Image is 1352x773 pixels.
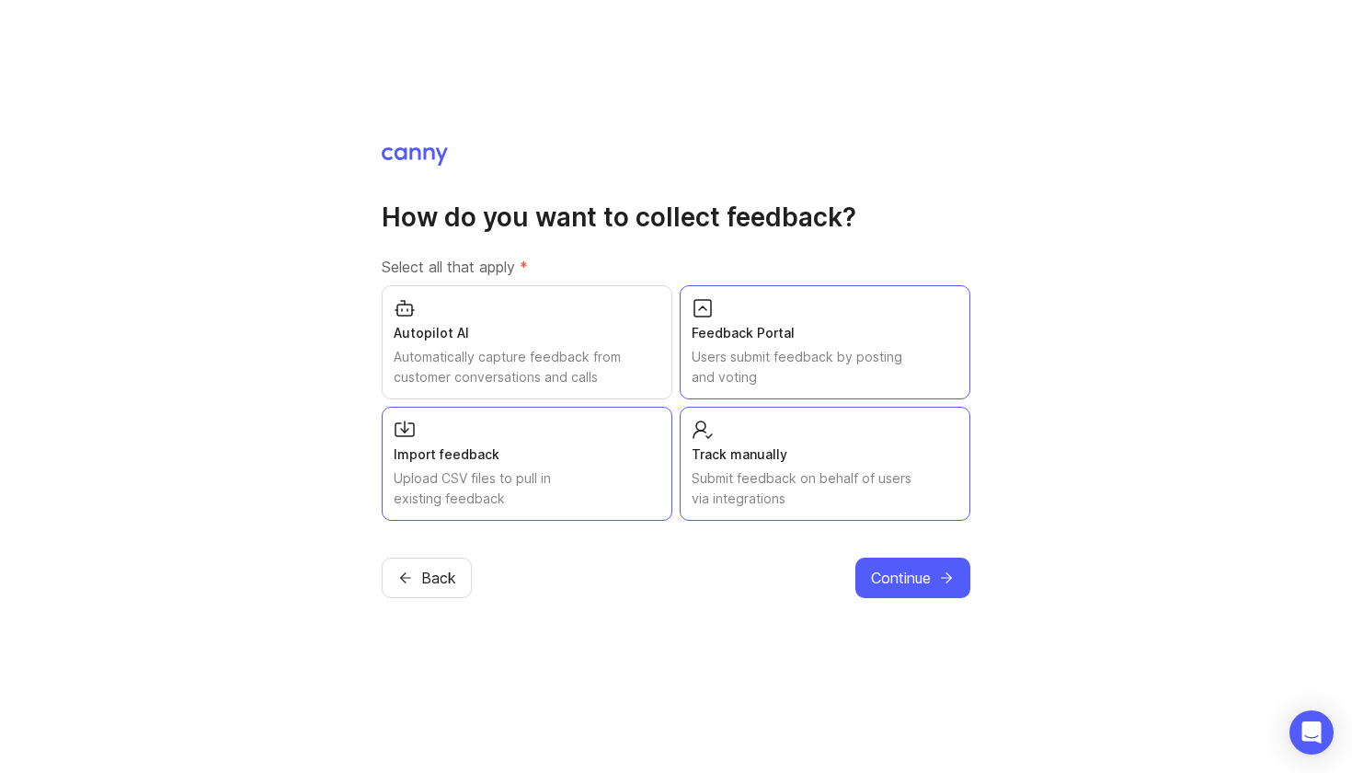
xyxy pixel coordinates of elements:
[382,256,970,278] label: Select all that apply
[871,567,931,589] span: Continue
[855,558,970,598] button: Continue
[692,468,958,509] div: Submit feedback on behalf of users via integrations
[680,285,970,399] button: Feedback PortalUsers submit feedback by posting and voting
[382,201,970,234] h1: How do you want to collect feedback?
[692,323,958,343] div: Feedback Portal
[692,347,958,387] div: Users submit feedback by posting and voting
[680,407,970,521] button: Track manuallySubmit feedback on behalf of users via integrations
[382,147,448,166] img: Canny Home
[382,407,672,521] button: Import feedbackUpload CSV files to pull in existing feedback
[394,347,660,387] div: Automatically capture feedback from customer conversations and calls
[382,558,472,598] button: Back
[1289,710,1334,755] div: Open Intercom Messenger
[382,285,672,399] button: Autopilot AIAutomatically capture feedback from customer conversations and calls
[394,444,660,465] div: Import feedback
[692,444,958,465] div: Track manually
[394,323,660,343] div: Autopilot AI
[394,468,660,509] div: Upload CSV files to pull in existing feedback
[421,567,456,589] span: Back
